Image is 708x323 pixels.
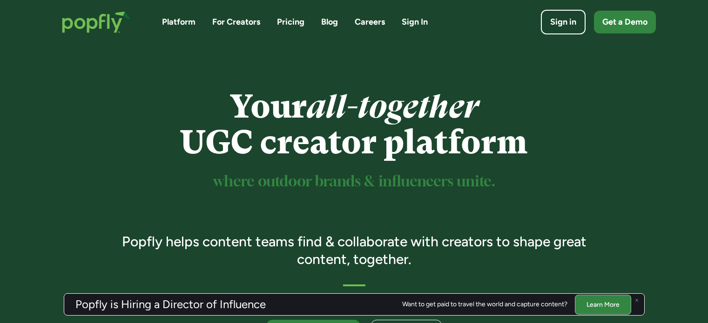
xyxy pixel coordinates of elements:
[321,16,338,28] a: Blog
[402,301,567,308] div: Want to get paid to travel the world and capture content?
[277,16,304,28] a: Pricing
[355,16,385,28] a: Careers
[575,294,631,314] a: Learn More
[108,89,600,160] h1: Your UGC creator platform
[213,175,495,189] sup: where outdoor brands & influencers unite.
[75,299,266,310] h3: Popfly is Hiring a Director of Influence
[162,16,196,28] a: Platform
[550,16,576,28] div: Sign in
[108,233,600,268] h3: Popfly helps content teams find & collaborate with creators to shape great content, together.
[541,10,586,34] a: Sign in
[53,2,140,42] a: home
[402,16,428,28] a: Sign In
[602,16,647,28] div: Get a Demo
[594,11,656,33] a: Get a Demo
[307,88,479,125] em: all-together
[212,16,260,28] a: For Creators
